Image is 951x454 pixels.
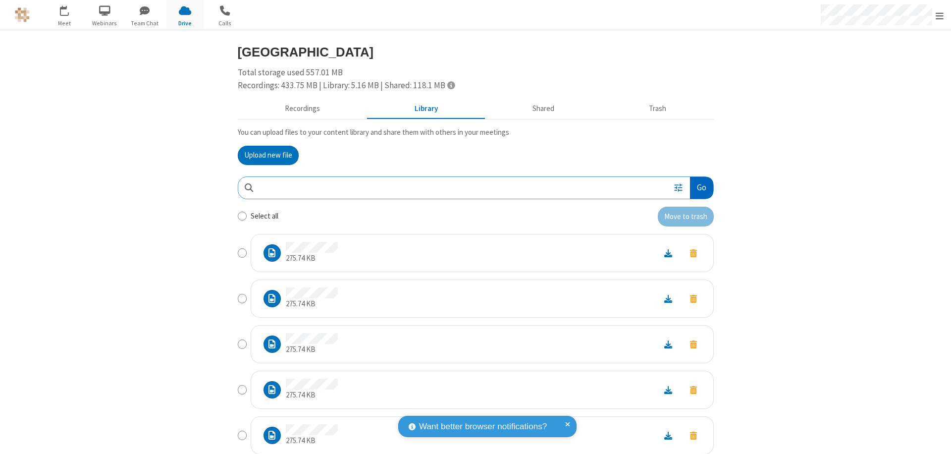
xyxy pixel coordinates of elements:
[286,253,338,264] p: 275.74 KB
[655,339,681,350] a: Download file
[238,79,714,92] div: Recordings: 433.75 MB | Library: 5.16 MB | Shared: 118.1 MB
[238,127,714,138] p: You can upload files to your content library and share them with others in your meetings
[681,292,706,305] button: Move to trash
[46,19,83,28] span: Meet
[368,100,485,118] button: Content library
[447,81,455,89] span: Totals displayed include files that have been moved to the trash.
[286,435,338,447] p: 275.74 KB
[286,390,338,401] p: 275.74 KB
[126,19,163,28] span: Team Chat
[681,338,706,351] button: Move to trash
[166,19,204,28] span: Drive
[655,384,681,396] a: Download file
[86,19,123,28] span: Webinars
[238,66,714,92] div: Total storage used 557.01 MB
[681,429,706,442] button: Move to trash
[286,344,338,355] p: 275.74 KB
[658,207,714,227] button: Move to trash
[681,246,706,260] button: Move to trash
[286,298,338,310] p: 275.74 KB
[655,293,681,304] a: Download file
[655,430,681,441] a: Download file
[681,383,706,397] button: Move to trash
[251,211,278,222] label: Select all
[238,146,299,166] button: Upload new file
[67,5,73,13] div: 1
[207,19,244,28] span: Calls
[485,100,602,118] button: Shared during meetings
[602,100,714,118] button: Trash
[238,100,368,118] button: Recorded meetings
[419,420,547,433] span: Want better browser notifications?
[690,177,713,199] button: Go
[15,7,30,22] img: QA Selenium DO NOT DELETE OR CHANGE
[238,45,714,59] h3: [GEOGRAPHIC_DATA]
[655,247,681,259] a: Download file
